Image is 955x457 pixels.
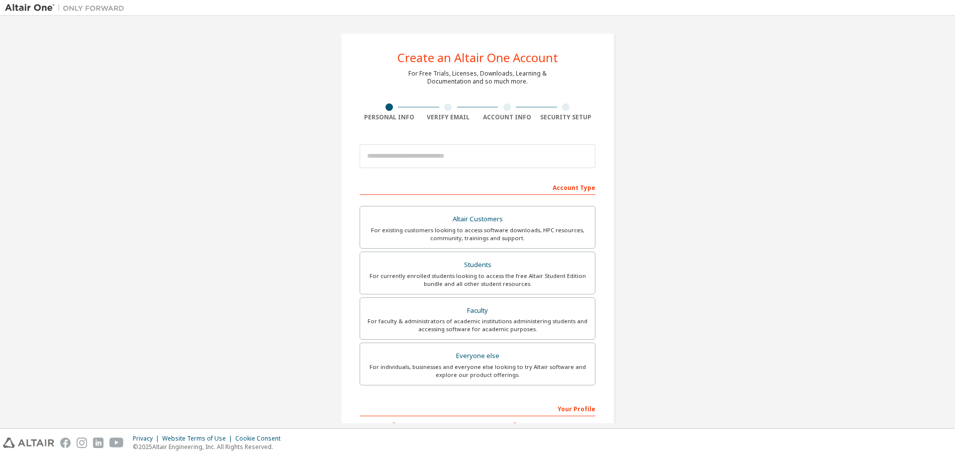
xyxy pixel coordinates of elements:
div: Create an Altair One Account [397,52,558,64]
label: First Name [360,421,475,429]
img: facebook.svg [60,438,71,448]
div: Security Setup [537,113,596,121]
div: Personal Info [360,113,419,121]
div: For individuals, businesses and everyone else looking to try Altair software and explore our prod... [366,363,589,379]
div: Altair Customers [366,212,589,226]
img: altair_logo.svg [3,438,54,448]
div: Everyone else [366,349,589,363]
img: instagram.svg [77,438,87,448]
div: For currently enrolled students looking to access the free Altair Student Edition bundle and all ... [366,272,589,288]
div: For faculty & administrators of academic institutions administering students and accessing softwa... [366,317,589,333]
div: Website Terms of Use [162,435,235,443]
div: Your Profile [360,400,595,416]
div: Privacy [133,435,162,443]
div: Students [366,258,589,272]
div: Account Type [360,179,595,195]
div: For Free Trials, Licenses, Downloads, Learning & Documentation and so much more. [408,70,547,86]
div: Verify Email [419,113,478,121]
img: Altair One [5,3,129,13]
p: © 2025 Altair Engineering, Inc. All Rights Reserved. [133,443,286,451]
img: linkedin.svg [93,438,103,448]
div: For existing customers looking to access software downloads, HPC resources, community, trainings ... [366,226,589,242]
label: Last Name [480,421,595,429]
div: Account Info [477,113,537,121]
div: Cookie Consent [235,435,286,443]
div: Faculty [366,304,589,318]
img: youtube.svg [109,438,124,448]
